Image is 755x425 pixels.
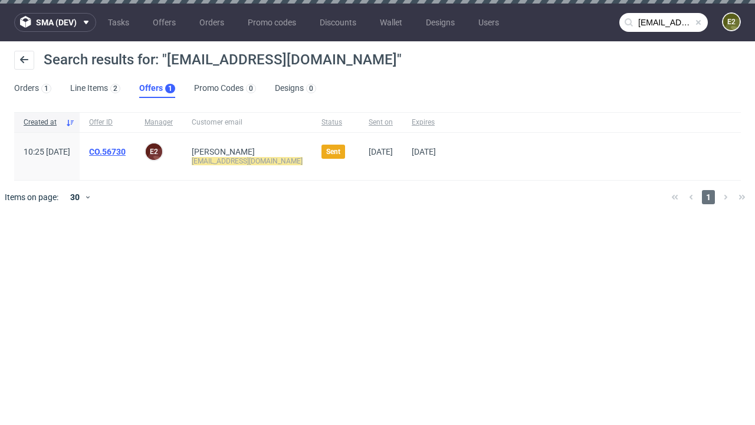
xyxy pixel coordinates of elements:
a: Promo codes [241,13,303,32]
a: Designs [419,13,462,32]
a: Orders1 [14,79,51,98]
a: CO.56730 [89,147,126,156]
span: Items on page: [5,191,58,203]
button: sma (dev) [14,13,96,32]
span: Offer ID [89,117,126,127]
span: Created at [24,117,61,127]
a: Offers1 [139,79,175,98]
div: 2 [113,84,117,93]
span: Customer email [192,117,303,127]
a: Orders [192,13,231,32]
span: Manager [145,117,173,127]
a: Tasks [101,13,136,32]
a: Offers [146,13,183,32]
span: Status [321,117,350,127]
span: [DATE] [412,147,436,156]
div: 1 [168,84,172,93]
a: Users [471,13,506,32]
span: sma (dev) [36,18,77,27]
figcaption: e2 [146,143,162,160]
span: 1 [702,190,715,204]
a: Line Items2 [70,79,120,98]
div: 0 [309,84,313,93]
div: 1 [44,84,48,93]
a: Wallet [373,13,409,32]
span: 10:25 [DATE] [24,147,70,156]
div: 0 [249,84,253,93]
a: [PERSON_NAME] [192,147,255,156]
a: Designs0 [275,79,316,98]
figcaption: e2 [723,14,740,30]
span: Sent on [369,117,393,127]
span: Search results for: "[EMAIL_ADDRESS][DOMAIN_NAME]" [44,51,402,68]
mark: [EMAIL_ADDRESS][DOMAIN_NAME] [192,157,303,165]
span: Expires [412,117,436,127]
span: Sent [326,147,340,156]
a: Discounts [313,13,363,32]
span: [DATE] [369,147,393,156]
div: 30 [63,189,84,205]
a: Promo Codes0 [194,79,256,98]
